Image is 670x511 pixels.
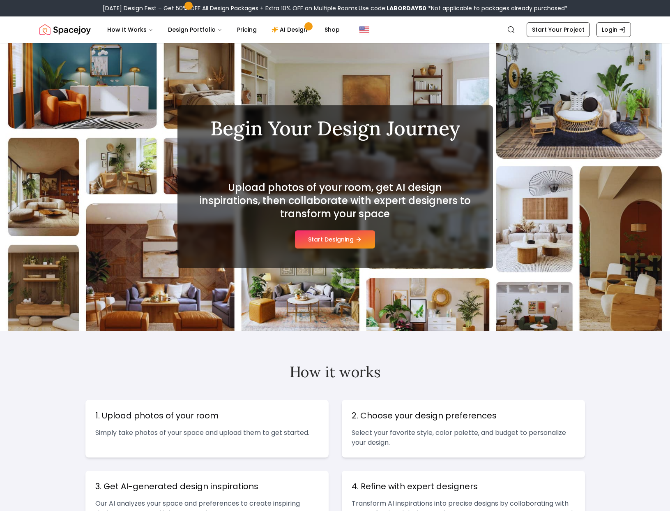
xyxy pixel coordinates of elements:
button: Design Portfolio [161,21,229,38]
button: How It Works [101,21,160,38]
h2: Upload photos of your room, get AI design inspirations, then collaborate with expert designers to... [197,181,473,221]
a: Start Your Project [527,22,590,37]
h2: How it works [85,364,585,380]
h3: 3. Get AI-generated design inspirations [95,481,319,492]
a: AI Design [265,21,316,38]
nav: Global [39,16,631,43]
h3: 1. Upload photos of your room [95,410,319,421]
span: *Not applicable to packages already purchased* [426,4,568,12]
span: Use code: [359,4,426,12]
nav: Main [101,21,346,38]
a: Spacejoy [39,21,91,38]
button: Start Designing [295,230,375,249]
a: Pricing [230,21,263,38]
a: Login [596,22,631,37]
a: Shop [318,21,346,38]
img: Spacejoy Logo [39,21,91,38]
b: LABORDAY50 [387,4,426,12]
h3: 2. Choose your design preferences [352,410,575,421]
p: Select your favorite style, color palette, and budget to personalize your design. [352,428,575,448]
h1: Begin Your Design Journey [197,118,473,138]
img: United States [359,25,369,35]
h3: 4. Refine with expert designers [352,481,575,492]
div: [DATE] Design Fest – Get 50% OFF All Design Packages + Extra 10% OFF on Multiple Rooms. [103,4,568,12]
p: Simply take photos of your space and upload them to get started. [95,428,319,438]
